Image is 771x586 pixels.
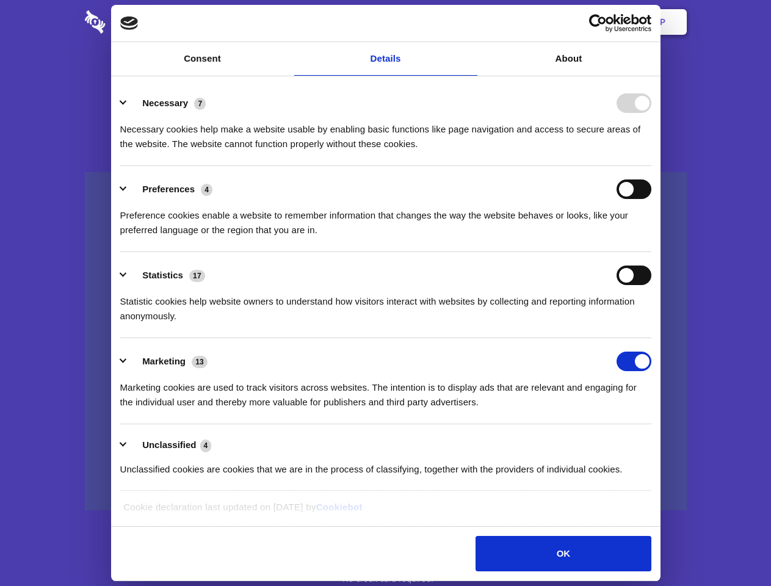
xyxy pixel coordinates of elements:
iframe: Drift Widget Chat Controller [710,525,756,571]
div: Cookie declaration last updated on [DATE] by [114,500,657,524]
span: 13 [192,356,208,368]
label: Preferences [142,184,195,194]
a: About [477,42,661,76]
a: Contact [495,3,551,41]
span: 17 [189,270,205,282]
a: Wistia video thumbnail [85,172,687,511]
span: 4 [201,184,212,196]
a: Pricing [358,3,411,41]
label: Necessary [142,98,188,108]
button: Marketing (13) [120,352,215,371]
button: Preferences (4) [120,179,220,199]
div: Unclassified cookies are cookies that we are in the process of classifying, together with the pro... [120,453,651,477]
label: Marketing [142,356,186,366]
span: 7 [194,98,206,110]
h1: Eliminate Slack Data Loss. [85,55,687,99]
h4: Auto-redaction of sensitive data, encrypted data sharing and self-destructing private chats. Shar... [85,111,687,151]
button: OK [476,536,651,571]
img: logo-wordmark-white-trans-d4663122ce5f474addd5e946df7df03e33cb6a1c49d2221995e7729f52c070b2.svg [85,10,189,34]
button: Necessary (7) [120,93,214,113]
button: Statistics (17) [120,266,213,285]
label: Statistics [142,270,183,280]
a: Cookiebot [316,502,363,512]
div: Marketing cookies are used to track visitors across websites. The intention is to display ads tha... [120,371,651,410]
a: Login [554,3,607,41]
span: 4 [200,440,212,452]
button: Unclassified (4) [120,438,219,453]
div: Preference cookies enable a website to remember information that changes the way the website beha... [120,199,651,237]
a: Details [294,42,477,76]
div: Necessary cookies help make a website usable by enabling basic functions like page navigation and... [120,113,651,151]
a: Usercentrics Cookiebot - opens in a new window [545,14,651,32]
img: logo [120,16,139,30]
div: Statistic cookies help website owners to understand how visitors interact with websites by collec... [120,285,651,324]
a: Consent [111,42,294,76]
